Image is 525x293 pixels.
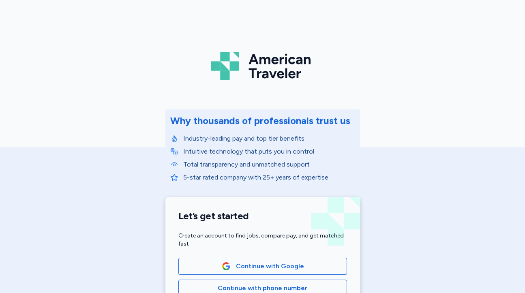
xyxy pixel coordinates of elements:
img: Google Logo [222,262,231,271]
button: Google LogoContinue with Google [178,258,347,275]
img: Logo [211,49,315,83]
p: Intuitive technology that puts you in control [183,147,355,156]
p: 5-star rated company with 25+ years of expertise [183,173,355,182]
span: Continue with Google [236,261,304,271]
span: Continue with phone number [218,283,307,293]
p: Total transparency and unmatched support [183,160,355,169]
h1: Let’s get started [178,210,347,222]
p: Industry-leading pay and top tier benefits [183,134,355,143]
div: Why thousands of professionals trust us [170,114,350,127]
div: Create an account to find jobs, compare pay, and get matched fast [178,232,347,248]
